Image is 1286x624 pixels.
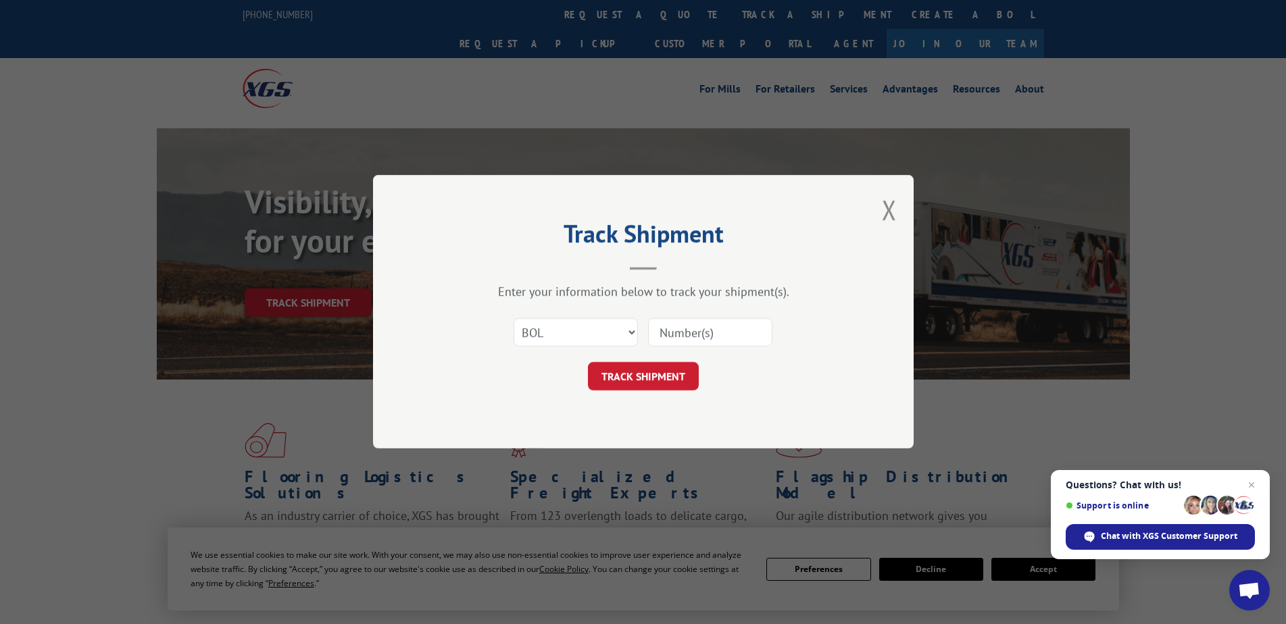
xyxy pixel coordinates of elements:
[1066,479,1255,490] span: Questions? Chat with us!
[441,284,846,300] div: Enter your information below to track your shipment(s).
[588,363,699,391] button: TRACK SHIPMENT
[648,319,772,347] input: Number(s)
[441,224,846,250] h2: Track Shipment
[882,192,897,228] button: Close modal
[1101,530,1237,542] span: Chat with XGS Customer Support
[1066,524,1255,550] div: Chat with XGS Customer Support
[1243,477,1260,493] span: Close chat
[1229,570,1270,610] div: Open chat
[1066,500,1179,511] span: Support is online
